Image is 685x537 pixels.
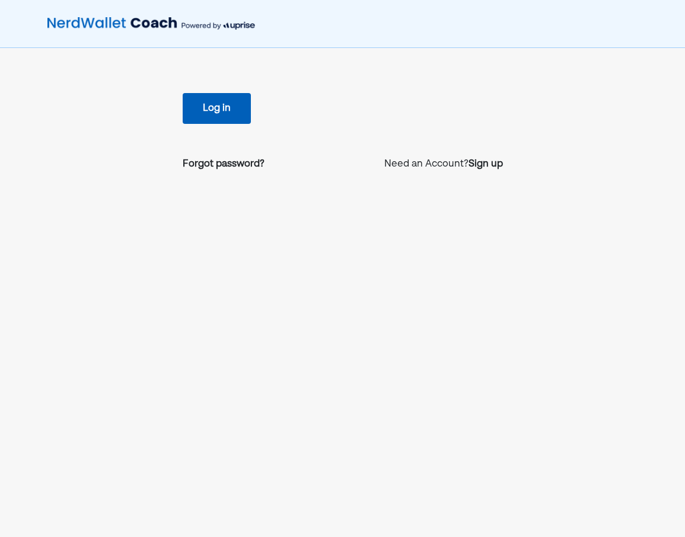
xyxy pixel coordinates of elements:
a: Sign up [469,157,503,171]
a: Forgot password? [183,157,265,171]
p: Need an Account? [384,157,503,171]
button: Log in [183,93,251,124]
